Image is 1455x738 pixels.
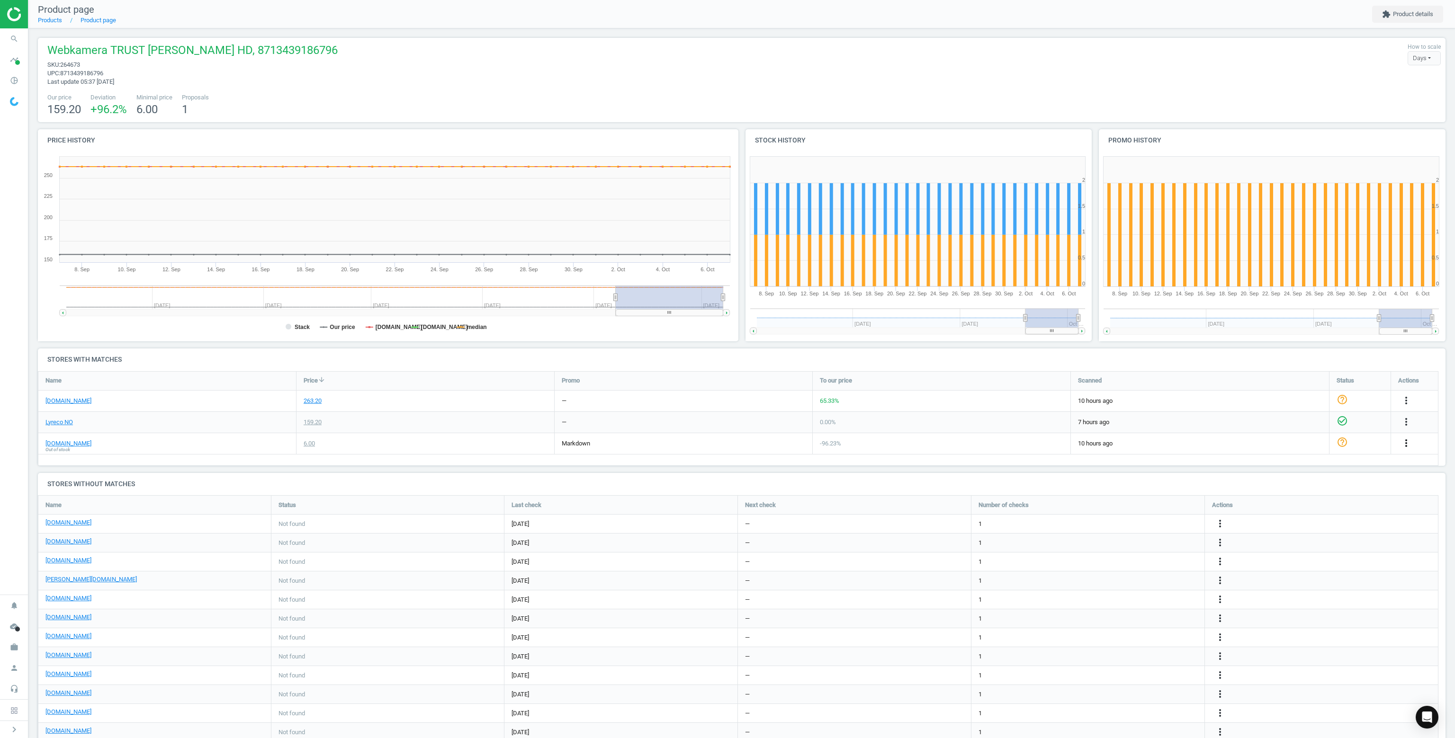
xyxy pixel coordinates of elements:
[822,291,840,296] tspan: 14. Sep
[1401,416,1412,428] button: more_vert
[45,708,91,716] a: [DOMAIN_NAME]
[745,671,750,680] span: —
[44,214,53,220] text: 200
[1436,177,1439,183] text: 2
[5,30,23,48] i: search
[5,51,23,69] i: timeline
[1416,706,1438,729] div: Open Intercom Messenger
[512,652,730,661] span: [DATE]
[979,596,982,604] span: 1
[759,291,774,296] tspan: 8. Sep
[745,690,750,699] span: —
[995,291,1013,296] tspan: 30. Sep
[745,614,750,623] span: —
[1284,291,1302,296] tspan: 24. Sep
[74,267,90,272] tspan: 8. Sep
[930,291,948,296] tspan: 24. Sep
[745,596,750,604] span: —
[979,652,982,661] span: 1
[512,520,730,528] span: [DATE]
[952,291,970,296] tspan: 26. Sep
[278,558,305,566] span: Not found
[1078,376,1102,385] span: Scanned
[45,439,91,448] a: [DOMAIN_NAME]
[278,501,296,509] span: Status
[136,103,158,116] span: 6.00
[1176,291,1194,296] tspan: 14. Sep
[318,376,325,383] i: arrow_downward
[38,348,1446,371] h4: Stores with matches
[1349,291,1367,296] tspan: 30. Sep
[1373,291,1386,296] tspan: 2. Oct
[1398,376,1419,385] span: Actions
[1062,291,1076,296] tspan: 6. Oct
[979,558,982,566] span: 1
[136,93,172,102] span: Minimal price
[1401,416,1412,427] i: more_vert
[979,614,982,623] span: 1
[45,556,91,565] a: [DOMAIN_NAME]
[45,594,91,603] a: [DOMAIN_NAME]
[512,633,730,642] span: [DATE]
[745,539,750,547] span: —
[909,291,927,296] tspan: 22. Sep
[745,129,1092,151] h4: Stock history
[162,267,180,272] tspan: 12. Sep
[1069,321,1084,327] tspan: Oct …
[656,267,670,272] tspan: 4. Oct
[979,539,982,547] span: 1
[467,324,487,330] tspan: median
[1214,631,1226,643] i: more_vert
[979,671,982,680] span: 1
[512,558,730,566] span: [DATE]
[252,267,270,272] tspan: 16. Sep
[278,690,305,699] span: Not found
[1432,255,1439,260] text: 0.5
[47,103,81,116] span: 159.20
[979,501,1029,509] span: Number of checks
[1214,537,1226,548] i: more_vert
[10,97,18,106] img: wGWNvw8QSZomAAAAABJRU5ErkJggg==
[278,577,305,585] span: Not found
[1214,556,1226,568] button: more_vert
[887,291,905,296] tspan: 20. Sep
[38,4,94,15] span: Product page
[1214,575,1226,586] i: more_vert
[611,267,625,272] tspan: 2. Oct
[1214,613,1226,625] button: more_vert
[562,440,590,447] span: markdown
[779,291,797,296] tspan: 10. Sep
[1132,291,1150,296] tspan: 10. Sep
[1423,321,1437,327] tspan: Oct …
[1214,669,1226,681] i: more_vert
[820,376,852,385] span: To our price
[7,7,74,21] img: ajHJNr6hYgQAAAAASUVORK5CYII=
[1082,281,1085,286] text: 0
[1214,650,1226,662] i: more_vert
[44,172,53,178] text: 250
[9,724,20,735] i: chevron_right
[304,418,322,427] div: 159.20
[1214,556,1226,567] i: more_vert
[1082,177,1085,183] text: 2
[45,651,91,659] a: [DOMAIN_NAME]
[1337,394,1348,405] i: help_outline
[386,267,404,272] tspan: 22. Sep
[5,638,23,656] i: work
[45,575,137,584] a: [PERSON_NAME][DOMAIN_NAME]
[1214,594,1226,605] i: more_vert
[512,596,730,604] span: [DATE]
[330,324,355,330] tspan: Our price
[512,709,730,718] span: [DATE]
[278,709,305,718] span: Not found
[562,397,566,405] div: —
[745,633,750,642] span: —
[90,103,127,116] span: +96.2 %
[1337,436,1348,448] i: help_outline
[1082,229,1085,234] text: 1
[45,501,62,509] span: Name
[1401,395,1412,406] i: more_vert
[1214,631,1226,644] button: more_vert
[278,728,305,737] span: Not found
[47,78,114,85] span: Last update 05:37 [DATE]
